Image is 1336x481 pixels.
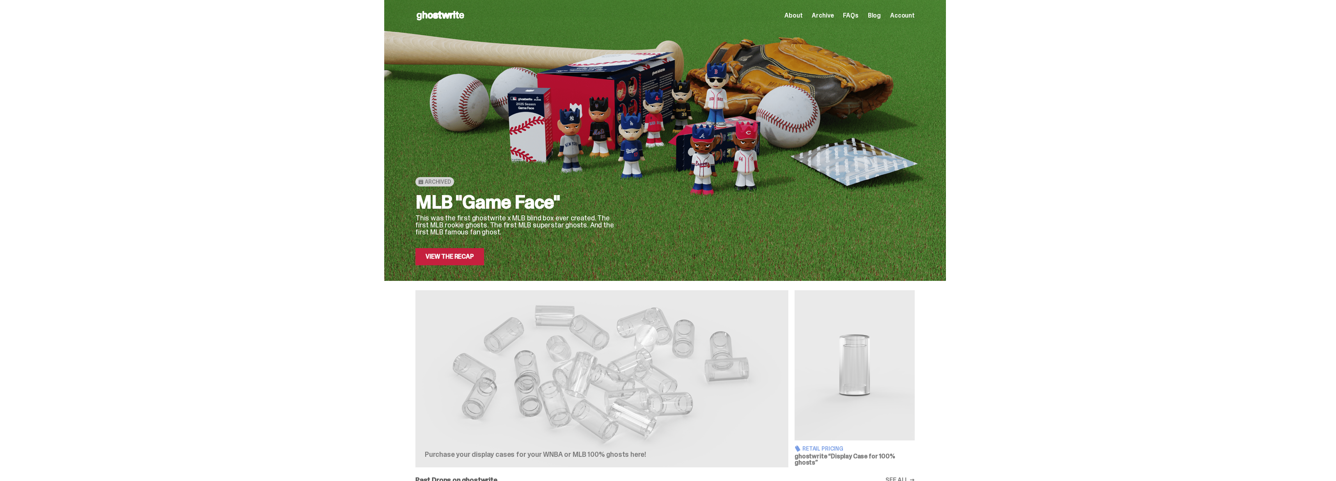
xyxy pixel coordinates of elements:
[812,12,834,19] a: Archive
[795,290,915,467] a: Display Case for 100% ghosts Retail Pricing
[868,12,881,19] a: Blog
[795,453,915,466] h3: ghostwrite “Display Case for 100% ghosts”
[415,193,618,211] h2: MLB "Game Face"
[425,179,451,185] span: Archived
[425,451,674,458] p: Purchase your display cases for your WNBA or MLB 100% ghosts here!
[784,12,802,19] a: About
[843,12,858,19] a: FAQs
[415,215,618,236] p: This was the first ghostwrite x MLB blind box ever created. The first MLB rookie ghosts. The firs...
[795,290,915,440] img: Display Case for 100% ghosts
[890,12,915,19] a: Account
[802,446,843,451] span: Retail Pricing
[415,248,484,265] a: View the Recap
